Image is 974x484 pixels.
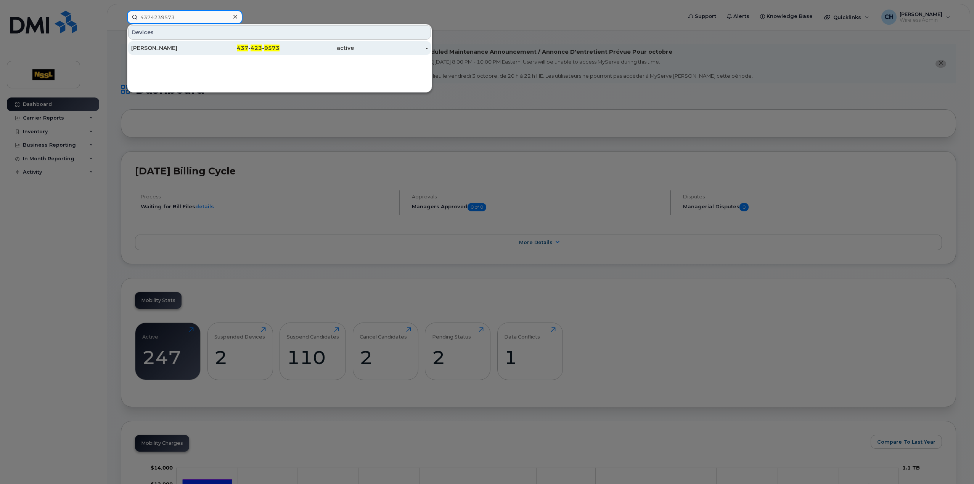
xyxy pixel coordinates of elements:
a: [PERSON_NAME]437-423-9573active- [128,41,431,55]
span: 423 [251,45,262,51]
span: 437 [237,45,248,51]
div: Devices [128,25,431,40]
div: [PERSON_NAME] [131,44,206,52]
div: - [354,44,428,52]
div: active [280,44,354,52]
div: - - [206,44,280,52]
span: 9573 [264,45,280,51]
